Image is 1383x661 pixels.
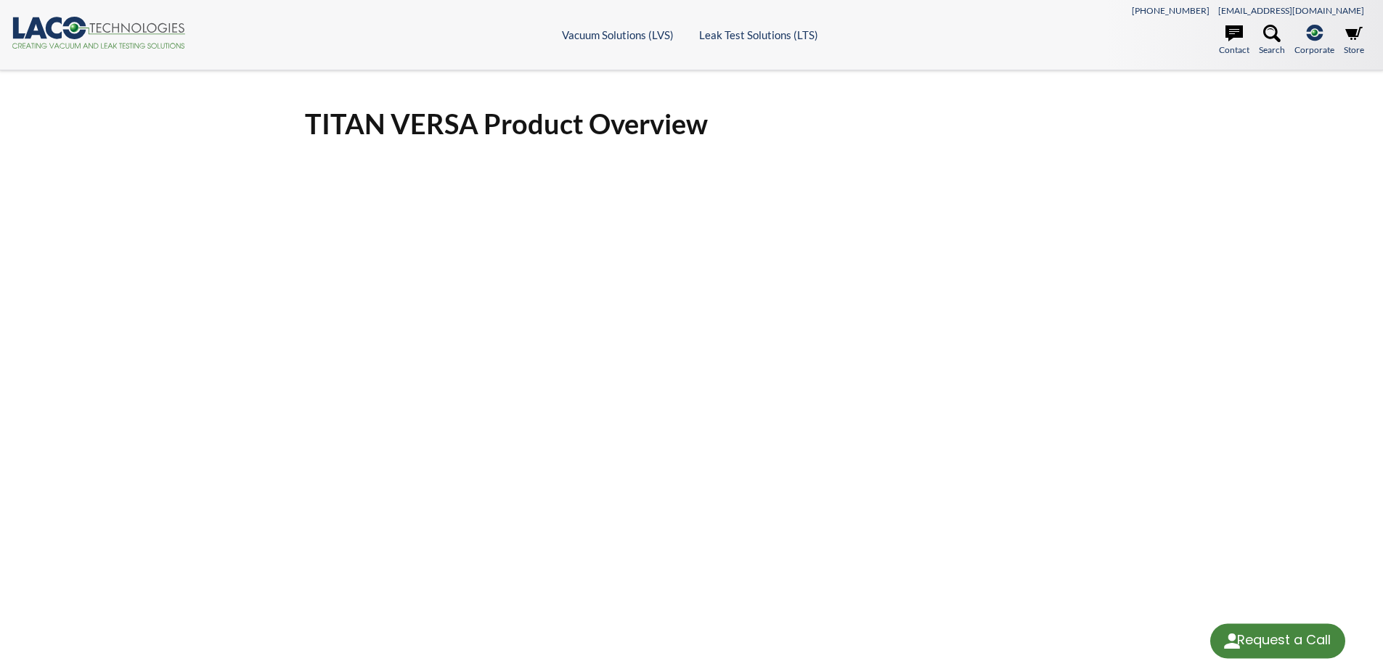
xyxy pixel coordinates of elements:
[1210,623,1345,658] div: Request a Call
[1218,5,1364,16] a: [EMAIL_ADDRESS][DOMAIN_NAME]
[1344,25,1364,57] a: Store
[305,106,1079,141] h1: TITAN VERSA Product Overview
[1219,25,1249,57] a: Contact
[1259,25,1285,57] a: Search
[1294,43,1334,57] span: Corporate
[1220,629,1244,652] img: round button
[562,28,674,41] a: Vacuum Solutions (LVS)
[699,28,818,41] a: Leak Test Solutions (LTS)
[1132,5,1209,16] a: [PHONE_NUMBER]
[1237,623,1331,657] div: Request a Call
